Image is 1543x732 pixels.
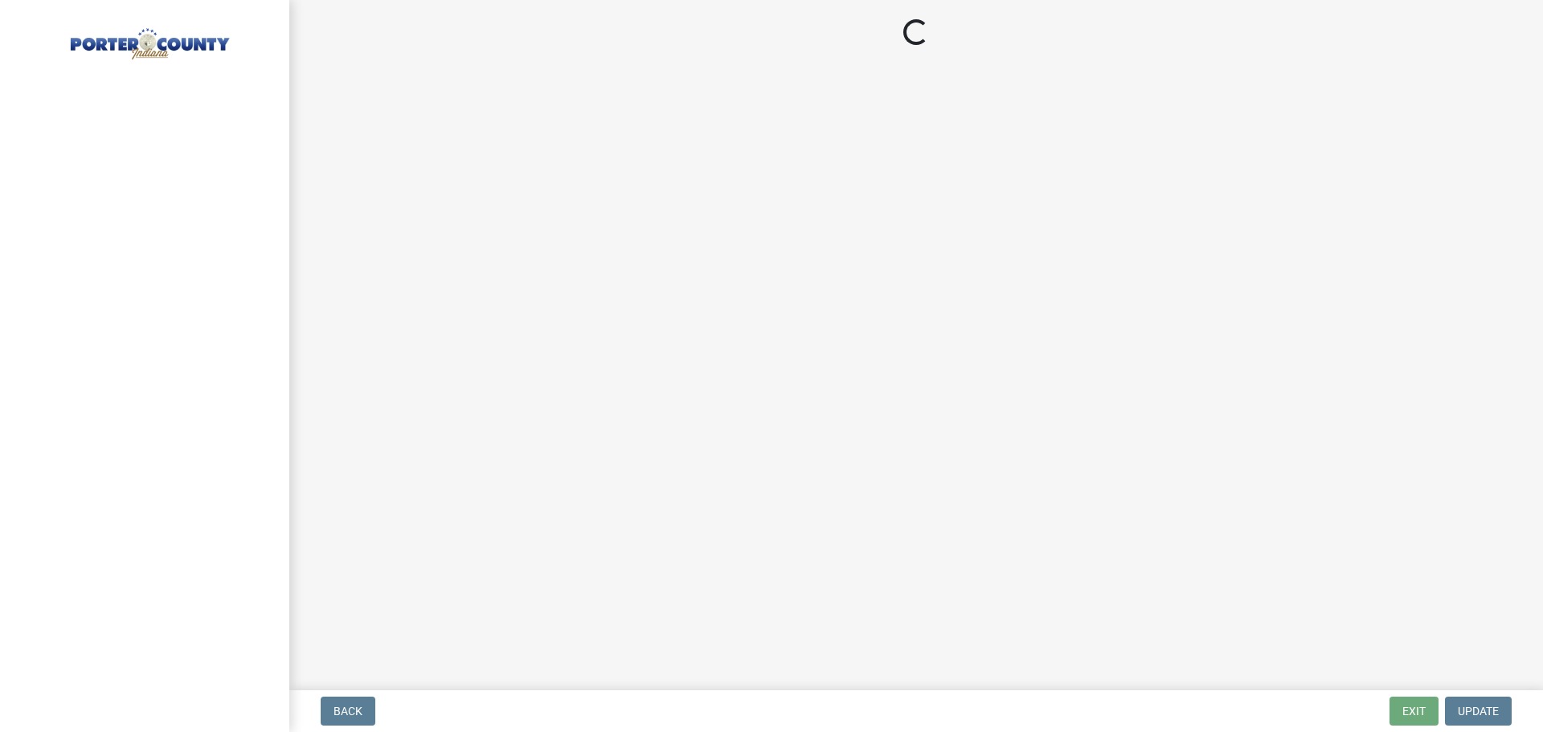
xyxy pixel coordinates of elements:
img: Porter County, Indiana [32,17,264,62]
span: Back [334,705,362,718]
button: Exit [1390,697,1439,726]
span: Update [1458,705,1499,718]
button: Update [1445,697,1512,726]
button: Back [321,697,375,726]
